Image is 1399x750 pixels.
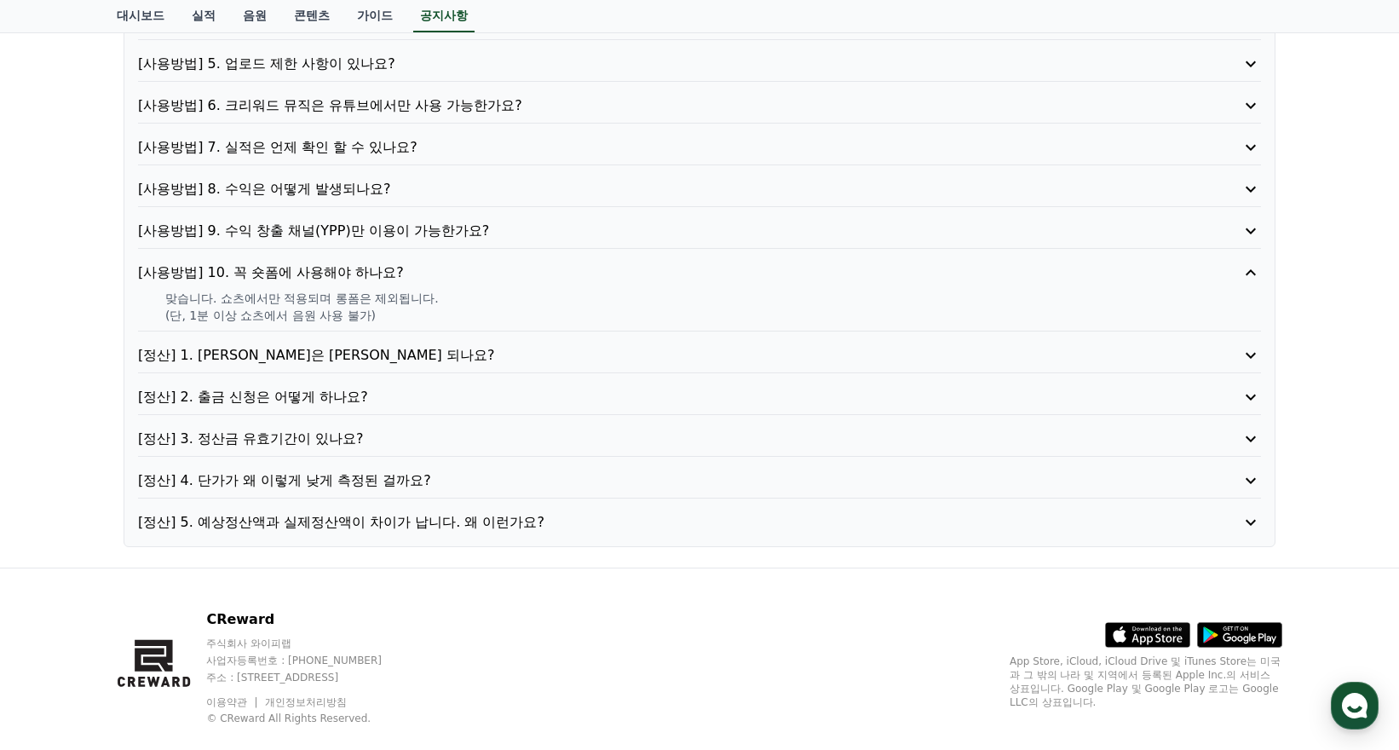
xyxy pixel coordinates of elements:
[138,470,1261,491] button: [정산] 4. 단가가 왜 이렇게 낮게 측정된 걸까요?
[206,696,260,708] a: 이용약관
[138,345,1172,366] p: [정산] 1. [PERSON_NAME]은 [PERSON_NAME] 되나요?
[206,609,414,630] p: CReward
[138,95,1172,116] p: [사용방법] 6. 크리워드 뮤직은 유튜브에서만 사용 가능한가요?
[165,290,1261,307] p: 맞습니다. 쇼츠에서만 적용되며 롱폼은 제외됩니다.
[112,540,220,583] a: 대화
[1010,655,1282,709] p: App Store, iCloud, iCloud Drive 및 iTunes Store는 미국과 그 밖의 나라 및 지역에서 등록된 Apple Inc.의 서비스 상표입니다. Goo...
[206,671,414,684] p: 주소 : [STREET_ADDRESS]
[265,696,347,708] a: 개인정보처리방침
[206,712,414,725] p: © CReward All Rights Reserved.
[138,387,1261,407] button: [정산] 2. 출금 신청은 어떻게 하나요?
[138,54,1261,74] button: [사용방법] 5. 업로드 제한 사항이 있나요?
[138,179,1261,199] button: [사용방법] 8. 수익은 어떻게 발생되나요?
[263,566,284,580] span: 설정
[220,540,327,583] a: 설정
[206,654,414,667] p: 사업자등록번호 : [PHONE_NUMBER]
[138,512,1172,533] p: [정산] 5. 예상정산액과 실제정산액이 차이가 납니다. 왜 이런가요?
[138,512,1261,533] button: [정산] 5. 예상정산액과 실제정산액이 차이가 납니다. 왜 이런가요?
[138,54,1172,74] p: [사용방법] 5. 업로드 제한 사항이 있나요?
[138,221,1172,241] p: [사용방법] 9. 수익 창출 채널(YPP)만 이용이 가능한가요?
[138,345,1261,366] button: [정산] 1. [PERSON_NAME]은 [PERSON_NAME] 되나요?
[138,137,1261,158] button: [사용방법] 7. 실적은 언제 확인 할 수 있나요?
[138,137,1172,158] p: [사용방법] 7. 실적은 언제 확인 할 수 있나요?
[138,95,1261,116] button: [사용방법] 6. 크리워드 뮤직은 유튜브에서만 사용 가능한가요?
[54,566,64,580] span: 홈
[156,567,176,580] span: 대화
[165,307,1261,324] p: (단, 1분 이상 쇼츠에서 음원 사용 불가)
[138,429,1172,449] p: [정산] 3. 정산금 유효기간이 있나요?
[138,262,1172,283] p: [사용방법] 10. 꼭 숏폼에 사용해야 하나요?
[138,429,1261,449] button: [정산] 3. 정산금 유효기간이 있나요?
[138,179,1172,199] p: [사용방법] 8. 수익은 어떻게 발생되나요?
[5,540,112,583] a: 홈
[138,470,1172,491] p: [정산] 4. 단가가 왜 이렇게 낮게 측정된 걸까요?
[138,387,1172,407] p: [정산] 2. 출금 신청은 어떻게 하나요?
[138,221,1261,241] button: [사용방법] 9. 수익 창출 채널(YPP)만 이용이 가능한가요?
[138,262,1261,283] button: [사용방법] 10. 꼭 숏폼에 사용해야 하나요?
[206,637,414,650] p: 주식회사 와이피랩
